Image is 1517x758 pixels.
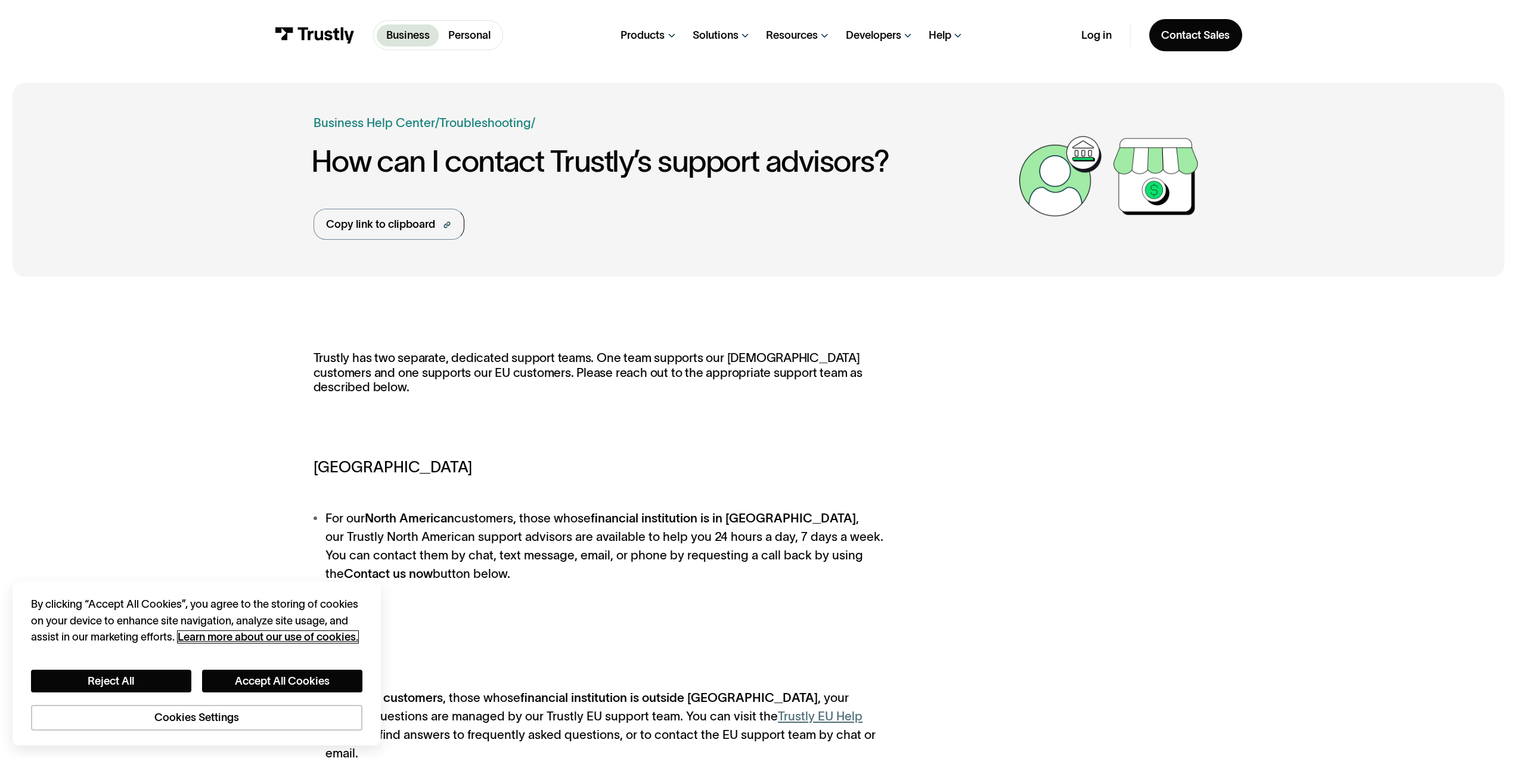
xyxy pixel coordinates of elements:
a: Business Help Center [314,114,435,132]
h1: How can I contact Trustly’s support advisors? [311,144,1013,178]
li: For our customers, those whose , our Trustly North American support advisors are available to hel... [314,509,887,583]
a: Copy link to clipboard [314,209,464,240]
a: Log in [1081,29,1112,42]
h5: [GEOGRAPHIC_DATA] [314,456,887,479]
p: Personal [448,27,491,44]
div: Solutions [693,29,739,42]
a: Personal [439,24,500,47]
a: More information about your privacy, opens in a new tab [178,631,358,643]
div: Help [929,29,951,42]
div: / [531,114,535,132]
div: Developers [846,29,901,42]
strong: EU customers [365,691,443,704]
p: Business [386,27,430,44]
button: Reject All [31,670,191,693]
button: Cookies Settings [31,705,362,731]
strong: financial institution is outside [GEOGRAPHIC_DATA] [520,691,818,704]
div: / [435,114,439,132]
div: Cookie banner [13,581,381,746]
div: Resources [766,29,818,42]
div: Products [621,29,665,42]
p: Trustly has two separate, dedicated support teams. One team supports our [DEMOGRAPHIC_DATA] custo... [314,351,887,410]
div: Contact Sales [1161,29,1230,42]
button: Accept All Cookies [202,670,362,693]
div: Copy link to clipboard [326,216,435,233]
strong: North American [365,511,454,525]
a: Contact Sales [1149,19,1242,51]
img: Trustly Logo [275,27,355,44]
strong: financial institution is in [GEOGRAPHIC_DATA] [591,511,856,525]
strong: Contact us now [344,567,433,580]
a: Troubleshooting [439,116,531,129]
h5: EU [314,635,887,658]
a: Business [377,24,439,47]
div: Privacy [31,596,362,730]
div: By clicking “Accept All Cookies”, you agree to the storing of cookies on your device to enhance s... [31,596,362,645]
